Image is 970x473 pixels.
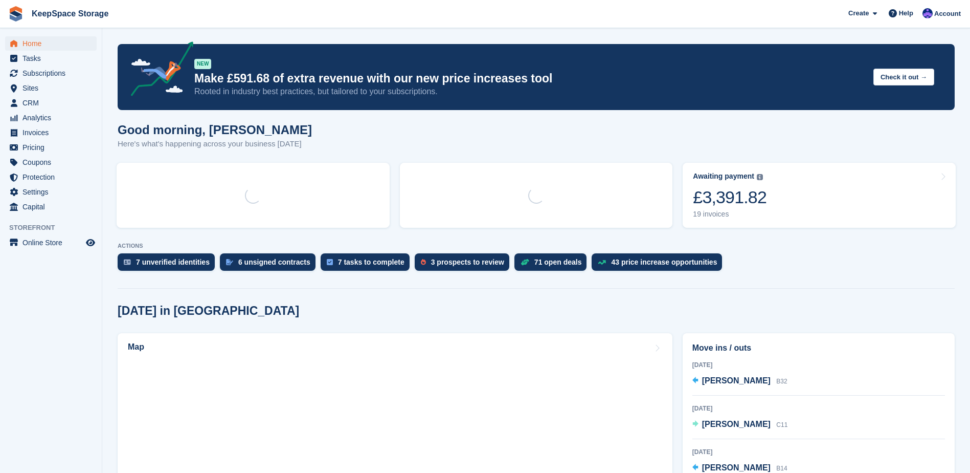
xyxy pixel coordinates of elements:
[899,8,913,18] span: Help
[5,81,97,95] a: menu
[611,258,717,266] div: 43 price increase opportunities
[118,243,955,249] p: ACTIONS
[692,447,945,457] div: [DATE]
[84,236,97,249] a: Preview store
[22,66,84,80] span: Subscriptions
[702,463,771,472] span: [PERSON_NAME]
[514,253,592,276] a: 71 open deals
[22,140,84,155] span: Pricing
[922,8,933,18] img: Chloe Clark
[22,51,84,66] span: Tasks
[534,258,582,266] div: 71 open deals
[692,418,788,432] a: [PERSON_NAME] C11
[220,253,321,276] a: 6 unsigned contracts
[124,259,131,265] img: verify_identity-adf6edd0f0f0b5bbfe63781bf79b02c33cf7c696d77639b501bdc392416b5a36.svg
[598,260,606,265] img: price_increase_opportunities-93ffe204e8149a01c8c9dc8f82e8f89637d9d84a8eef4429ea346261dce0b2c0.svg
[848,8,869,18] span: Create
[118,304,299,318] h2: [DATE] in [GEOGRAPHIC_DATA]
[194,59,211,69] div: NEW
[5,235,97,250] a: menu
[22,81,84,95] span: Sites
[5,155,97,169] a: menu
[5,200,97,214] a: menu
[521,259,529,266] img: deal-1b604bf984904fb50ccaf53a9ad4b4a5d6e5aea283cecdc64d6e3604feb123c2.svg
[22,185,84,199] span: Settings
[5,170,97,184] a: menu
[693,187,766,208] div: £3,391.82
[5,125,97,140] a: menu
[702,420,771,428] span: [PERSON_NAME]
[118,138,312,150] p: Here's what's happening across your business [DATE]
[5,51,97,66] a: menu
[683,163,956,228] a: Awaiting payment £3,391.82 19 invoices
[692,342,945,354] h2: Move ins / outs
[118,253,220,276] a: 7 unverified identities
[5,140,97,155] a: menu
[122,41,194,100] img: price-adjustments-announcement-icon-8257ccfd72463d97f412b2fc003d46551f7dbcb40ab6d574587a9cd5c0d94...
[431,258,504,266] div: 3 prospects to review
[692,404,945,413] div: [DATE]
[934,9,961,19] span: Account
[136,258,210,266] div: 7 unverified identities
[757,174,763,180] img: icon-info-grey-7440780725fd019a000dd9b08b2336e03edf1995a4989e88bcd33f0948082b44.svg
[692,375,787,388] a: [PERSON_NAME] B32
[327,259,333,265] img: task-75834270c22a3079a89374b754ae025e5fb1db73e45f91037f5363f120a921f8.svg
[194,71,865,86] p: Make £591.68 of extra revenue with our new price increases tool
[5,111,97,125] a: menu
[22,200,84,214] span: Capital
[22,96,84,110] span: CRM
[776,465,787,472] span: B14
[194,86,865,97] p: Rooted in industry best practices, but tailored to your subscriptions.
[5,96,97,110] a: menu
[5,66,97,80] a: menu
[702,376,771,385] span: [PERSON_NAME]
[693,210,766,219] div: 19 invoices
[22,125,84,140] span: Invoices
[22,170,84,184] span: Protection
[873,69,934,85] button: Check it out →
[776,421,787,428] span: C11
[321,253,415,276] a: 7 tasks to complete
[592,253,727,276] a: 43 price increase opportunities
[118,123,312,137] h1: Good morning, [PERSON_NAME]
[776,378,787,385] span: B32
[692,360,945,370] div: [DATE]
[5,185,97,199] a: menu
[238,258,310,266] div: 6 unsigned contracts
[693,172,754,181] div: Awaiting payment
[5,36,97,51] a: menu
[226,259,233,265] img: contract_signature_icon-13c848040528278c33f63329250d36e43548de30e8caae1d1a13099fd9432cc5.svg
[22,36,84,51] span: Home
[8,6,24,21] img: stora-icon-8386f47178a22dfd0bd8f6a31ec36ba5ce8667c1dd55bd0f319d3a0aa187defe.svg
[421,259,426,265] img: prospect-51fa495bee0391a8d652442698ab0144808aea92771e9ea1ae160a38d050c398.svg
[22,235,84,250] span: Online Store
[338,258,404,266] div: 7 tasks to complete
[415,253,514,276] a: 3 prospects to review
[22,155,84,169] span: Coupons
[22,111,84,125] span: Analytics
[9,223,102,233] span: Storefront
[128,342,144,352] h2: Map
[28,5,112,22] a: KeepSpace Storage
